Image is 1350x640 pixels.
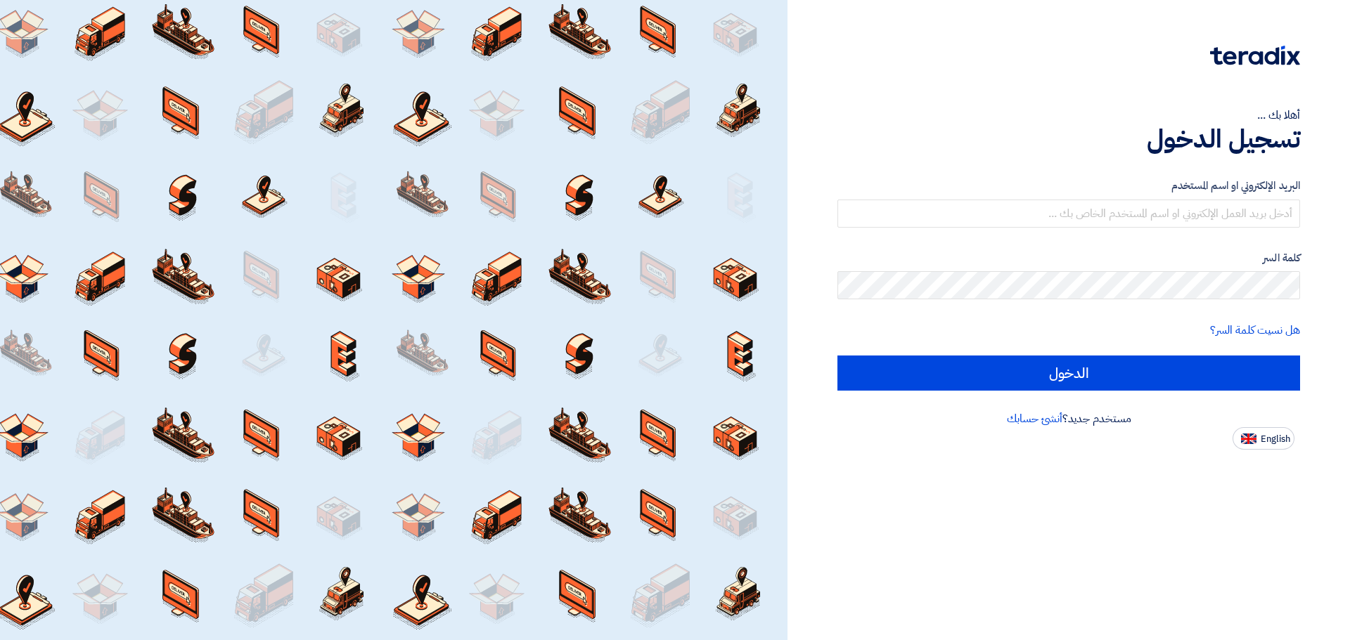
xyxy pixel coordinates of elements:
[1210,46,1300,65] img: Teradix logo
[1241,433,1256,444] img: en-US.png
[837,250,1300,266] label: كلمة السر
[1261,434,1290,444] span: English
[837,124,1300,155] h1: تسجيل الدخول
[1007,410,1062,427] a: أنشئ حسابك
[1210,322,1300,339] a: هل نسيت كلمة السر؟
[1233,427,1294,450] button: English
[837,107,1300,124] div: أهلا بك ...
[837,355,1300,391] input: الدخول
[837,410,1300,427] div: مستخدم جديد؟
[837,178,1300,194] label: البريد الإلكتروني او اسم المستخدم
[837,200,1300,228] input: أدخل بريد العمل الإلكتروني او اسم المستخدم الخاص بك ...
